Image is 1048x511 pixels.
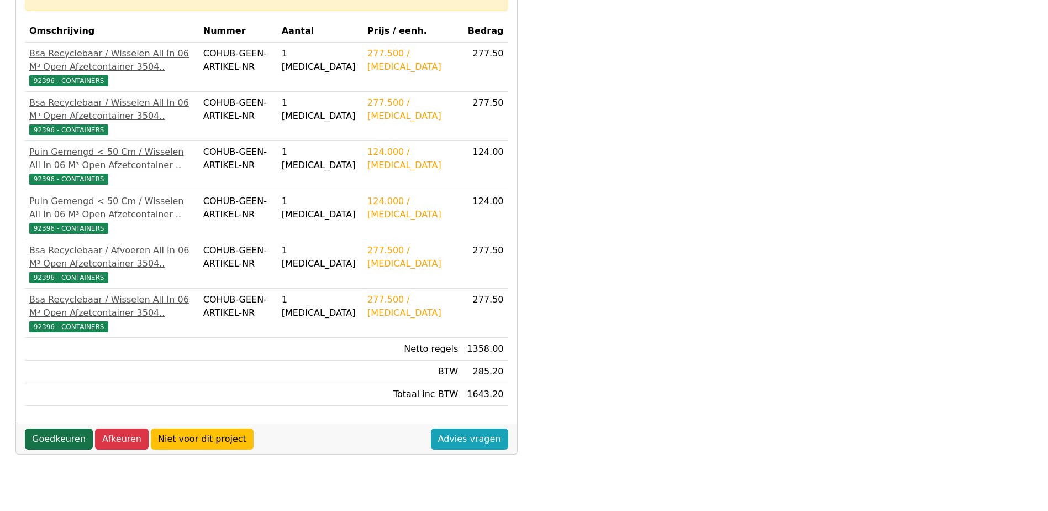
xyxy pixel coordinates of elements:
td: Totaal inc BTW [363,383,462,406]
td: COHUB-GEEN-ARTIKEL-NR [199,190,277,239]
a: Bsa Recyclebaar / Wisselen All In 06 M³ Open Afzetcontainer 3504..92396 - CONTAINERS [29,293,194,333]
div: 277.500 / [MEDICAL_DATA] [367,96,458,123]
td: BTW [363,361,462,383]
td: 277.50 [462,239,508,289]
span: 92396 - CONTAINERS [29,223,108,234]
th: Prijs / eenh. [363,20,462,43]
div: Puin Gemengd < 50 Cm / Wisselen All In 06 M³ Open Afzetcontainer .. [29,145,194,172]
a: Afkeuren [95,429,149,450]
td: 277.50 [462,289,508,338]
a: Bsa Recyclebaar / Wisselen All In 06 M³ Open Afzetcontainer 3504..92396 - CONTAINERS [29,47,194,87]
a: Puin Gemengd < 50 Cm / Wisselen All In 06 M³ Open Afzetcontainer ..92396 - CONTAINERS [29,145,194,185]
div: 1 [MEDICAL_DATA] [282,244,359,270]
td: COHUB-GEEN-ARTIKEL-NR [199,239,277,289]
div: 277.500 / [MEDICAL_DATA] [367,47,458,74]
td: 285.20 [462,361,508,383]
td: COHUB-GEEN-ARTIKEL-NR [199,289,277,338]
div: 1 [MEDICAL_DATA] [282,195,359,221]
a: Niet voor dit project [151,429,254,450]
td: COHUB-GEEN-ARTIKEL-NR [199,141,277,190]
th: Bedrag [462,20,508,43]
div: 277.500 / [MEDICAL_DATA] [367,293,458,320]
span: 92396 - CONTAINERS [29,321,108,332]
td: 277.50 [462,43,508,92]
td: 1358.00 [462,338,508,361]
div: Bsa Recyclebaar / Wisselen All In 06 M³ Open Afzetcontainer 3504.. [29,96,194,123]
th: Nummer [199,20,277,43]
div: Bsa Recyclebaar / Wisselen All In 06 M³ Open Afzetcontainer 3504.. [29,47,194,74]
td: 277.50 [462,92,508,141]
div: 1 [MEDICAL_DATA] [282,47,359,74]
div: Bsa Recyclebaar / Afvoeren All In 06 M³ Open Afzetcontainer 3504.. [29,244,194,270]
span: 92396 - CONTAINERS [29,272,108,283]
a: Puin Gemengd < 50 Cm / Wisselen All In 06 M³ Open Afzetcontainer ..92396 - CONTAINERS [29,195,194,234]
a: Advies vragen [431,429,508,450]
td: COHUB-GEEN-ARTIKEL-NR [199,92,277,141]
span: 92396 - CONTAINERS [29,124,108,135]
td: 124.00 [462,190,508,239]
div: 124.000 / [MEDICAL_DATA] [367,195,458,221]
a: Bsa Recyclebaar / Afvoeren All In 06 M³ Open Afzetcontainer 3504..92396 - CONTAINERS [29,244,194,284]
div: Puin Gemengd < 50 Cm / Wisselen All In 06 M³ Open Afzetcontainer .. [29,195,194,221]
div: 124.000 / [MEDICAL_DATA] [367,145,458,172]
td: 124.00 [462,141,508,190]
div: 1 [MEDICAL_DATA] [282,96,359,123]
th: Aantal [277,20,363,43]
span: 92396 - CONTAINERS [29,75,108,86]
td: Netto regels [363,338,462,361]
a: Goedkeuren [25,429,93,450]
td: 1643.20 [462,383,508,406]
div: 1 [MEDICAL_DATA] [282,293,359,320]
th: Omschrijving [25,20,199,43]
div: Bsa Recyclebaar / Wisselen All In 06 M³ Open Afzetcontainer 3504.. [29,293,194,320]
span: 92396 - CONTAINERS [29,174,108,185]
a: Bsa Recyclebaar / Wisselen All In 06 M³ Open Afzetcontainer 3504..92396 - CONTAINERS [29,96,194,136]
td: COHUB-GEEN-ARTIKEL-NR [199,43,277,92]
div: 277.500 / [MEDICAL_DATA] [367,244,458,270]
div: 1 [MEDICAL_DATA] [282,145,359,172]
